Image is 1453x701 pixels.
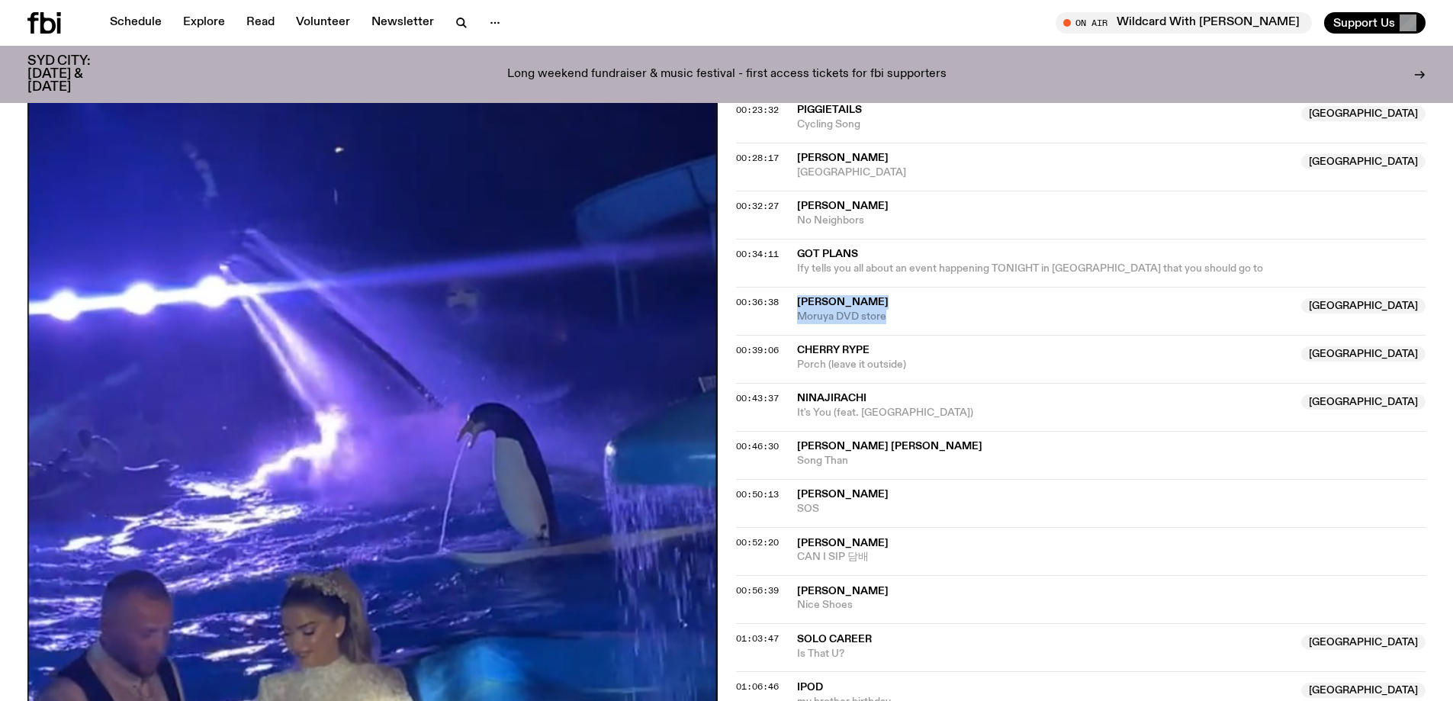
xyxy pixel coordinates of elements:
[237,12,284,34] a: Read
[101,12,171,34] a: Schedule
[736,106,779,114] button: 00:23:32
[797,586,889,596] span: [PERSON_NAME]
[797,358,1293,372] span: Porch (leave it outside)
[797,538,889,548] span: [PERSON_NAME]
[1301,298,1426,314] span: [GEOGRAPHIC_DATA]
[736,248,779,260] span: 00:34:11
[736,683,779,691] button: 01:06:46
[797,345,870,355] span: Cherry Rype
[797,441,982,452] span: [PERSON_NAME] [PERSON_NAME]
[736,298,779,307] button: 00:36:38
[797,201,889,211] span: [PERSON_NAME]
[797,153,889,163] span: [PERSON_NAME]
[797,454,1426,468] span: Song Than
[797,166,1293,180] span: [GEOGRAPHIC_DATA]
[174,12,234,34] a: Explore
[736,584,779,596] span: 00:56:39
[797,263,1263,274] span: Ify tells you all about an event happening TONIGHT in [GEOGRAPHIC_DATA] that you should go to
[736,344,779,356] span: 00:39:06
[736,392,779,404] span: 00:43:37
[797,550,1426,564] span: CAN I SIP 담배
[507,68,947,82] p: Long weekend fundraiser & music festival - first access tickets for fbi supporters
[1301,106,1426,121] span: [GEOGRAPHIC_DATA]
[736,680,779,693] span: 01:06:46
[797,393,866,404] span: Ninajirachi
[736,536,779,548] span: 00:52:20
[736,490,779,499] button: 00:50:13
[736,202,779,211] button: 00:32:27
[797,634,872,645] span: Solo Career
[797,297,889,307] span: [PERSON_NAME]
[1301,346,1426,362] span: [GEOGRAPHIC_DATA]
[736,250,779,259] button: 00:34:11
[797,310,1293,324] span: Moruya DVD store
[797,647,1293,661] span: Is That U?
[797,682,823,693] span: iPod
[736,104,779,116] span: 00:23:32
[736,632,779,645] span: 01:03:47
[1301,635,1426,650] span: [GEOGRAPHIC_DATA]
[736,587,779,595] button: 00:56:39
[736,394,779,403] button: 00:43:37
[736,488,779,500] span: 00:50:13
[797,247,1417,262] span: GOT PLANS
[1301,683,1426,698] span: [GEOGRAPHIC_DATA]
[287,12,359,34] a: Volunteer
[1333,16,1395,30] span: Support Us
[797,502,1426,516] span: SOS
[736,152,779,164] span: 00:28:17
[797,406,1293,420] span: It's You (feat. [GEOGRAPHIC_DATA])
[27,55,125,94] h3: SYD CITY: [DATE] & [DATE]
[797,489,889,500] span: [PERSON_NAME]
[797,214,1426,228] span: No Neighbors
[736,442,779,451] button: 00:46:30
[736,154,779,162] button: 00:28:17
[797,105,862,115] span: Piggietails
[736,296,779,308] span: 00:36:38
[736,346,779,355] button: 00:39:06
[797,598,1426,613] span: Nice Shoes
[736,200,779,212] span: 00:32:27
[736,539,779,547] button: 00:52:20
[736,440,779,452] span: 00:46:30
[362,12,443,34] a: Newsletter
[1056,12,1312,34] button: On AirWildcard With [PERSON_NAME]
[1301,154,1426,169] span: [GEOGRAPHIC_DATA]
[736,635,779,643] button: 01:03:47
[1324,12,1426,34] button: Support Us
[797,117,1293,132] span: Cycling Song
[1301,394,1426,410] span: [GEOGRAPHIC_DATA]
